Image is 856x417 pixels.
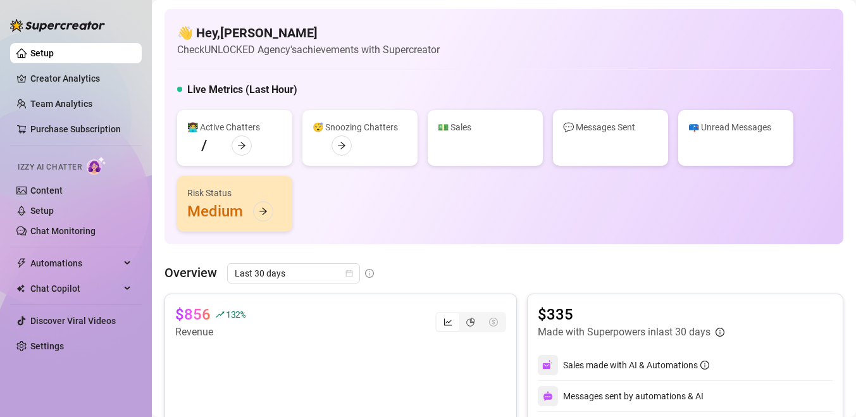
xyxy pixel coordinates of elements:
a: Discover Viral Videos [30,316,116,326]
a: Team Analytics [30,99,92,109]
div: Sales made with AI & Automations [563,358,709,372]
a: Content [30,185,63,196]
article: Check UNLOCKED Agency's achievements with Supercreator [177,42,440,58]
a: Setup [30,48,54,58]
div: 👩‍💻 Active Chatters [187,120,282,134]
article: Revenue [175,325,245,340]
span: thunderbolt [16,258,27,268]
img: logo-BBDzfeDw.svg [10,19,105,32]
h4: 👋 Hey, [PERSON_NAME] [177,24,440,42]
span: calendar [345,270,353,277]
span: dollar-circle [489,318,498,327]
article: Overview [164,263,217,282]
div: Risk Status [187,186,282,200]
a: Creator Analytics [30,68,132,89]
span: Izzy AI Chatter [18,161,82,173]
span: arrow-right [237,141,246,150]
iframe: Intercom live chat [813,374,843,404]
a: Setup [30,206,54,216]
div: 📪 Unread Messages [688,120,783,134]
div: 😴 Snoozing Chatters [313,120,407,134]
span: Chat Copilot [30,278,120,299]
article: $335 [538,304,724,325]
h5: Live Metrics (Last Hour) [187,82,297,97]
a: Settings [30,341,64,351]
span: info-circle [716,328,724,337]
span: Last 30 days [235,264,352,283]
a: Chat Monitoring [30,226,96,236]
span: info-circle [365,269,374,278]
div: segmented control [435,312,506,332]
article: Made with Superpowers in last 30 days [538,325,710,340]
div: 💬 Messages Sent [563,120,658,134]
img: svg%3e [543,391,553,401]
span: info-circle [700,361,709,370]
span: rise [216,310,225,319]
span: pie-chart [466,318,475,327]
div: 💵 Sales [438,120,533,134]
a: Purchase Subscription [30,124,121,134]
span: 132 % [226,308,245,320]
img: AI Chatter [87,156,106,175]
img: Chat Copilot [16,284,25,293]
span: arrow-right [259,207,268,216]
span: Automations [30,253,120,273]
article: $856 [175,304,211,325]
span: line-chart [444,318,452,327]
div: Messages sent by automations & AI [538,386,704,406]
img: svg%3e [542,359,554,371]
span: arrow-right [337,141,346,150]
